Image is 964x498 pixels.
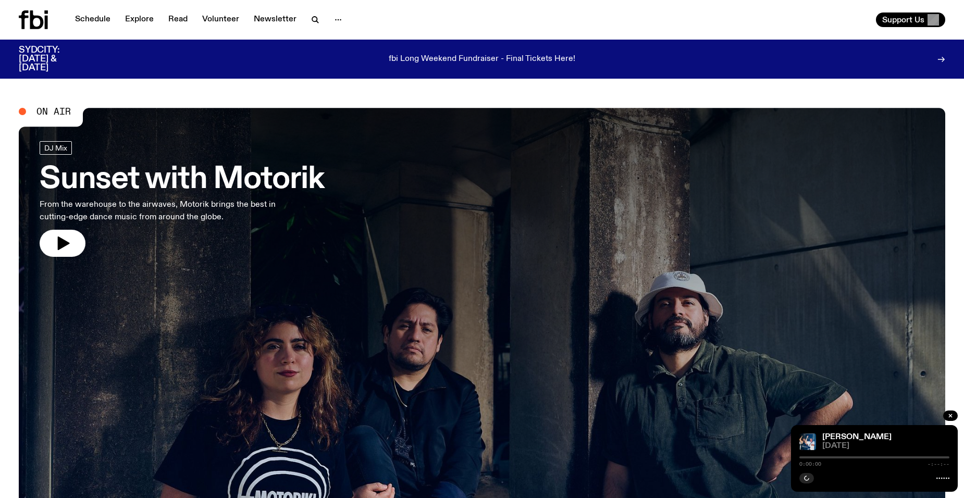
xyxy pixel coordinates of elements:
h3: SYDCITY: [DATE] & [DATE] [19,46,85,72]
span: On Air [36,107,71,116]
button: Support Us [876,13,945,27]
span: Support Us [882,15,924,24]
a: Volunteer [196,13,245,27]
span: -:--:-- [928,462,949,467]
a: Schedule [69,13,117,27]
a: Read [162,13,194,27]
span: [DATE] [822,442,949,450]
p: fbi Long Weekend Fundraiser - Final Tickets Here! [389,55,575,64]
span: 0:00:00 [799,462,821,467]
span: DJ Mix [44,144,67,152]
a: Sunset with MotorikFrom the warehouse to the airwaves, Motorik brings the best in cutting-edge da... [40,141,324,257]
a: Explore [119,13,160,27]
a: [PERSON_NAME] [822,433,892,441]
p: From the warehouse to the airwaves, Motorik brings the best in cutting-edge dance music from arou... [40,198,306,223]
a: DJ Mix [40,141,72,155]
a: Newsletter [248,13,303,27]
h3: Sunset with Motorik [40,165,324,194]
